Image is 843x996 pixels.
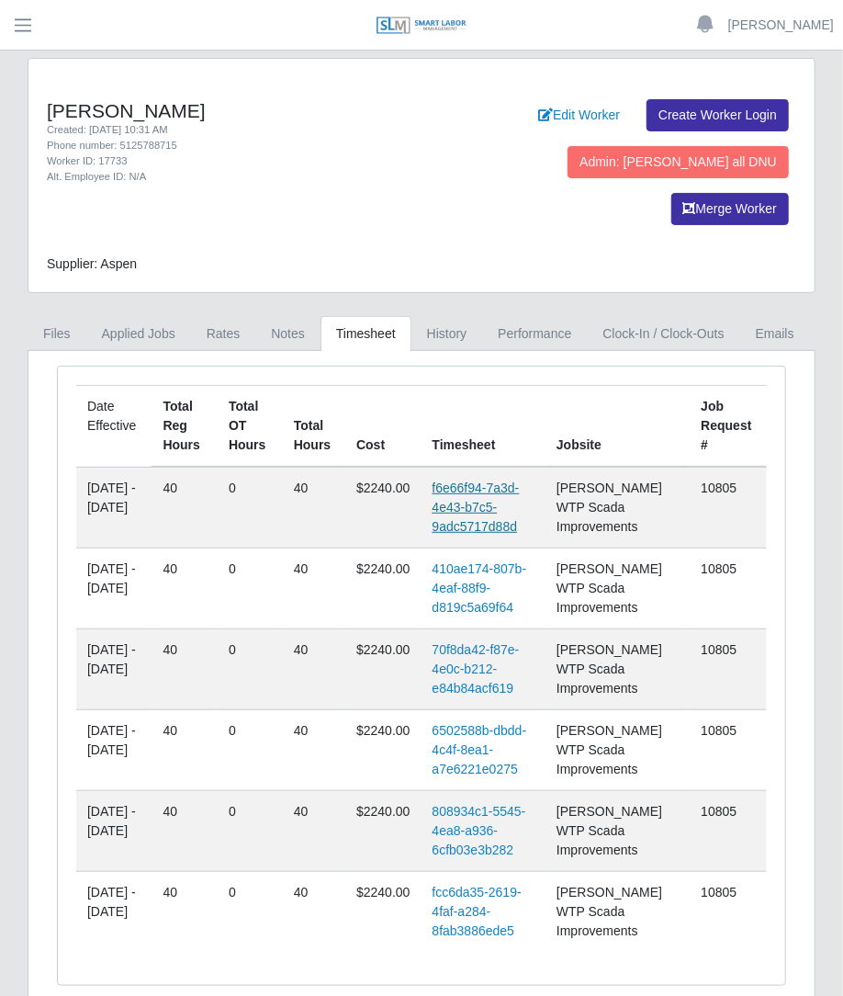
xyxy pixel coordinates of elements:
h4: [PERSON_NAME] [47,99,408,122]
td: 0 [218,872,283,953]
th: Timesheet [421,386,546,468]
td: $2240.00 [345,549,421,629]
td: 40 [283,710,345,791]
div: Alt. Employee ID: N/A [47,169,408,185]
span: [PERSON_NAME] WTP Scada Improvements [556,642,662,696]
a: 6502588b-dbdd-4c4f-8ea1-a7e6221e0275 [433,723,527,776]
td: $2240.00 [345,629,421,710]
a: 808934c1-5545-4ea8-a936-6cfb03e3b282 [433,804,526,857]
a: Rates [191,316,256,352]
a: 70f8da42-f87e-4e0c-b212-e84b84acf619 [433,642,520,696]
a: f6e66f94-7a3d-4e43-b7c5-9adc5717d88d [433,481,520,534]
td: 0 [218,629,283,710]
a: Notes [255,316,320,352]
span: 10805 [701,885,736,900]
td: 40 [152,791,218,872]
a: History [411,316,483,352]
span: [PERSON_NAME] WTP Scada Improvements [556,481,662,534]
td: 40 [152,872,218,953]
td: 40 [152,549,218,629]
td: 40 [283,467,345,549]
td: 0 [218,467,283,549]
span: 10805 [701,642,736,657]
td: [DATE] - [DATE] [76,791,152,872]
span: [PERSON_NAME] WTP Scada Improvements [556,804,662,857]
td: $2240.00 [345,710,421,791]
td: 0 [218,549,283,629]
button: Admin: [PERSON_NAME] all DNU [568,146,789,178]
td: $2240.00 [345,791,421,872]
td: Date Effective [76,386,152,468]
th: Total Hours [283,386,345,468]
td: [DATE] - [DATE] [76,872,152,953]
td: [DATE] - [DATE] [76,549,152,629]
td: 0 [218,710,283,791]
td: 0 [218,791,283,872]
td: 40 [152,629,218,710]
td: [DATE] - [DATE] [76,629,152,710]
td: [DATE] - [DATE] [76,467,152,549]
a: Emails [740,316,810,352]
th: Jobsite [545,386,690,468]
a: fcc6da35-2619-4faf-a284-8fab3886ede5 [433,885,522,938]
img: SLM Logo [376,16,467,36]
span: 10805 [701,804,736,819]
a: Performance [482,316,587,352]
a: 410ae174-807b-4eaf-88f9-d819c5a69f64 [433,561,527,615]
td: 40 [152,467,218,549]
th: Total OT Hours [218,386,283,468]
td: 40 [283,791,345,872]
td: $2240.00 [345,467,421,549]
a: [PERSON_NAME] [728,16,834,35]
span: 10805 [701,561,736,576]
a: Files [28,316,86,352]
button: Merge Worker [671,193,789,225]
span: [PERSON_NAME] WTP Scada Improvements [556,885,662,938]
td: 40 [283,629,345,710]
td: 40 [283,872,345,953]
td: $2240.00 [345,872,421,953]
span: 10805 [701,481,736,495]
a: Timesheet [320,316,411,352]
span: Supplier: Aspen [47,256,137,271]
th: Job Request # [690,386,767,468]
td: 40 [152,710,218,791]
th: Total Reg Hours [152,386,218,468]
a: Edit Worker [526,99,632,131]
span: 10805 [701,723,736,738]
div: Phone number: 5125788715 [47,138,408,153]
div: Created: [DATE] 10:31 AM [47,122,408,138]
div: Worker ID: 17733 [47,153,408,169]
td: [DATE] - [DATE] [76,710,152,791]
span: [PERSON_NAME] WTP Scada Improvements [556,561,662,615]
td: 40 [283,549,345,629]
a: Applied Jobs [86,316,191,352]
span: [PERSON_NAME] WTP Scada Improvements [556,723,662,776]
th: Cost [345,386,421,468]
a: Create Worker Login [646,99,789,131]
a: Clock-In / Clock-Outs [587,316,739,352]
